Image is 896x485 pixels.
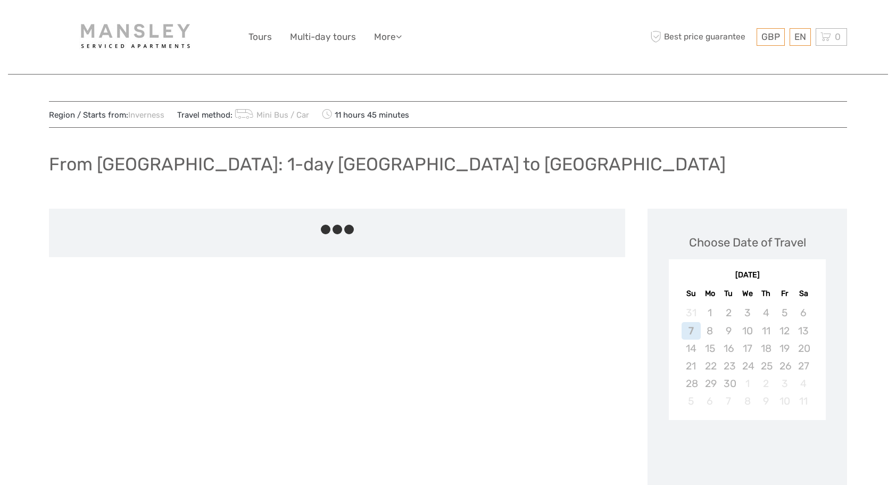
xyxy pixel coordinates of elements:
[794,322,812,340] div: Not available Saturday, September 13th, 2025
[794,340,812,357] div: Not available Saturday, September 20th, 2025
[757,304,775,322] div: Not available Thursday, September 4th, 2025
[757,322,775,340] div: Not available Thursday, September 11th, 2025
[794,375,812,392] div: Not available Saturday, October 4th, 2025
[775,357,794,375] div: Not available Friday, September 26th, 2025
[682,375,700,392] div: Not available Sunday, September 28th, 2025
[374,29,402,45] a: More
[682,340,700,357] div: Not available Sunday, September 14th, 2025
[248,29,272,45] a: Tours
[701,357,719,375] div: Not available Monday, September 22nd, 2025
[794,286,812,301] div: Sa
[79,24,196,51] img: 2212-0dbb9363-5844-4832-a5d3-67481cf5a63d_logo_big.jpg
[682,304,700,322] div: Not available Sunday, August 31st, 2025
[757,392,775,410] div: Not available Thursday, October 9th, 2025
[757,340,775,357] div: Not available Thursday, September 18th, 2025
[738,375,757,392] div: Not available Wednesday, October 1st, 2025
[719,375,738,392] div: Not available Tuesday, September 30th, 2025
[790,28,811,46] div: EN
[775,286,794,301] div: Fr
[833,31,842,42] span: 0
[648,28,754,46] span: Best price guarantee
[719,357,738,375] div: Not available Tuesday, September 23rd, 2025
[794,357,812,375] div: Not available Saturday, September 27th, 2025
[757,286,775,301] div: Th
[738,357,757,375] div: Not available Wednesday, September 24th, 2025
[757,375,775,392] div: Not available Thursday, October 2nd, 2025
[744,448,751,455] div: Loading...
[701,322,719,340] div: Not available Monday, September 8th, 2025
[682,286,700,301] div: Su
[701,340,719,357] div: Not available Monday, September 15th, 2025
[682,392,700,410] div: Not available Sunday, October 5th, 2025
[775,340,794,357] div: Not available Friday, September 19th, 2025
[719,392,738,410] div: Not available Tuesday, October 7th, 2025
[719,340,738,357] div: Not available Tuesday, September 16th, 2025
[738,392,757,410] div: Not available Wednesday, October 8th, 2025
[669,270,826,281] div: [DATE]
[719,322,738,340] div: Not available Tuesday, September 9th, 2025
[719,286,738,301] div: Tu
[794,304,812,322] div: Not available Saturday, September 6th, 2025
[672,304,822,410] div: month 2025-09
[701,392,719,410] div: Not available Monday, October 6th, 2025
[49,110,164,121] span: Region / Starts from:
[49,153,726,175] h1: From [GEOGRAPHIC_DATA]: 1-day [GEOGRAPHIC_DATA] to [GEOGRAPHIC_DATA]
[775,304,794,322] div: Not available Friday, September 5th, 2025
[701,375,719,392] div: Not available Monday, September 29th, 2025
[775,392,794,410] div: Not available Friday, October 10th, 2025
[738,340,757,357] div: Not available Wednesday, September 17th, 2025
[757,357,775,375] div: Not available Thursday, September 25th, 2025
[719,304,738,322] div: Not available Tuesday, September 2nd, 2025
[794,392,812,410] div: Not available Saturday, October 11th, 2025
[738,304,757,322] div: Not available Wednesday, September 3rd, 2025
[322,107,409,122] span: 11 hours 45 minutes
[233,110,309,120] a: Mini Bus / Car
[682,322,700,340] div: Not available Sunday, September 7th, 2025
[177,107,309,122] span: Travel method:
[775,375,794,392] div: Not available Friday, October 3rd, 2025
[738,322,757,340] div: Not available Wednesday, September 10th, 2025
[290,29,356,45] a: Multi-day tours
[682,357,700,375] div: Not available Sunday, September 21st, 2025
[128,110,164,120] a: Inverness
[761,31,780,42] span: GBP
[701,304,719,322] div: Not available Monday, September 1st, 2025
[738,286,757,301] div: We
[701,286,719,301] div: Mo
[775,322,794,340] div: Not available Friday, September 12th, 2025
[689,234,806,251] div: Choose Date of Travel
